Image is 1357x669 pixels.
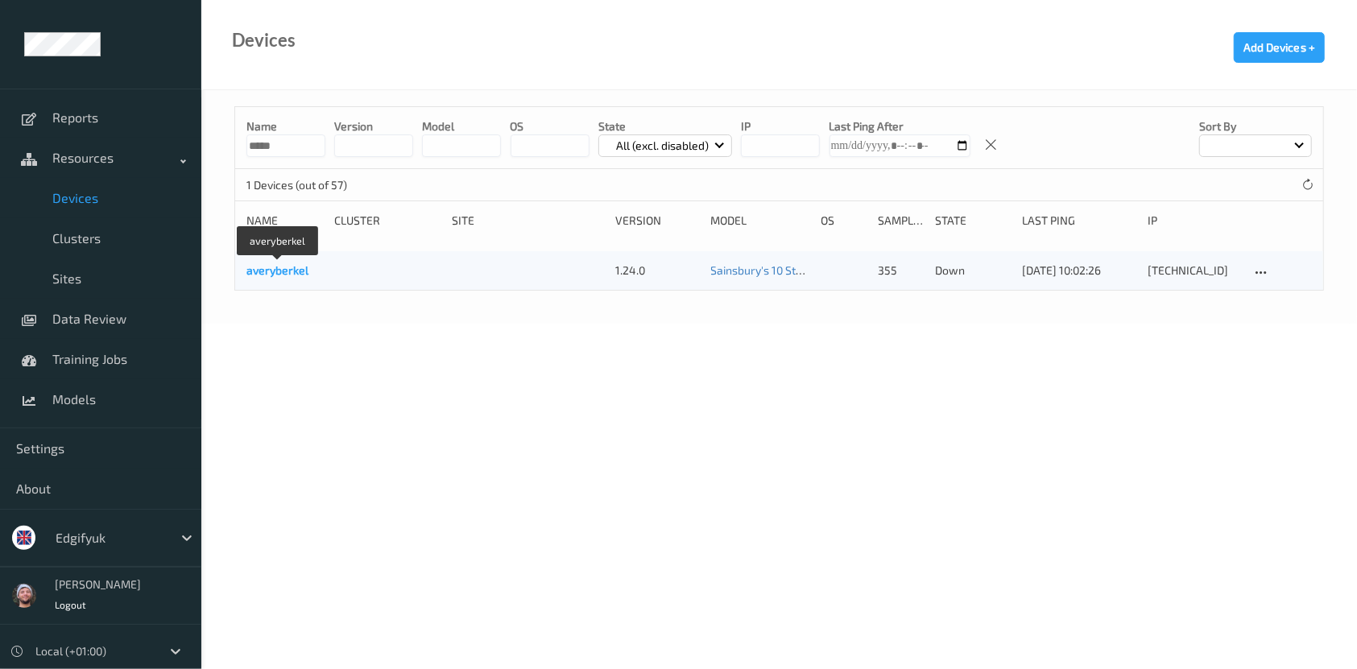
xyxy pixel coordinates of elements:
div: Last Ping [1023,213,1137,229]
p: OS [511,118,590,134]
div: Cluster [334,213,441,229]
div: State [935,213,1012,229]
div: version [615,213,699,229]
div: [DATE] 10:02:26 [1023,262,1137,279]
div: Site [452,213,604,229]
p: Name [246,118,325,134]
p: model [422,118,501,134]
a: averyberkel [246,263,308,277]
button: Add Devices + [1234,32,1325,63]
p: Sort by [1199,118,1312,134]
div: Samples [878,213,924,229]
p: 1 Devices (out of 57) [246,177,367,193]
div: [TECHNICAL_ID] [1148,262,1240,279]
p: IP [741,118,820,134]
div: 1.24.0 [615,262,699,279]
p: All (excl. disabled) [610,138,714,154]
div: 355 [878,262,924,279]
div: Model [711,213,810,229]
p: Last Ping After [830,118,970,134]
p: down [935,262,1012,279]
div: OS [821,213,867,229]
div: Name [246,213,323,229]
div: Devices [232,32,296,48]
a: Sainsbury's 10 Store Trial [711,263,839,277]
p: State [598,118,733,134]
div: ip [1148,213,1240,229]
p: version [334,118,413,134]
